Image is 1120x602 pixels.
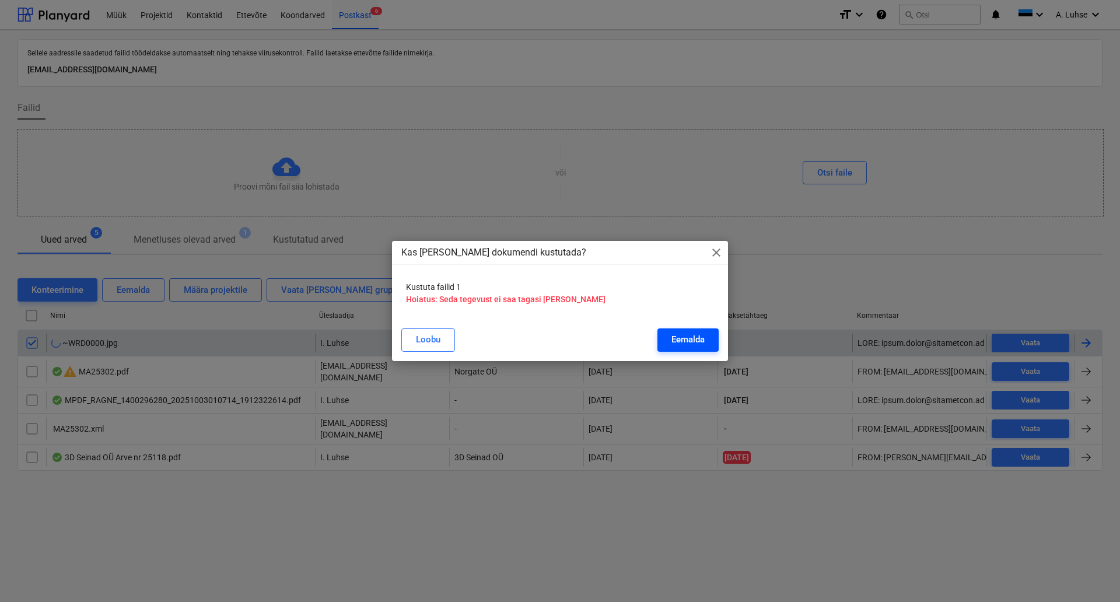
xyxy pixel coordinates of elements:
div: Vestlusvidin [1062,546,1120,602]
div: Loobu [416,332,440,347]
p: Hoiatus: Seda tegevust ei saa tagasi [PERSON_NAME] [406,293,714,305]
iframe: Chat Widget [1062,546,1120,602]
button: Loobu [401,328,455,352]
div: Eemalda [671,332,705,347]
button: Eemalda [657,328,719,352]
span: close [709,246,723,260]
p: Kas [PERSON_NAME] dokumendi kustutada? [401,246,586,260]
p: Kustuta failid 1 [406,281,714,293]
